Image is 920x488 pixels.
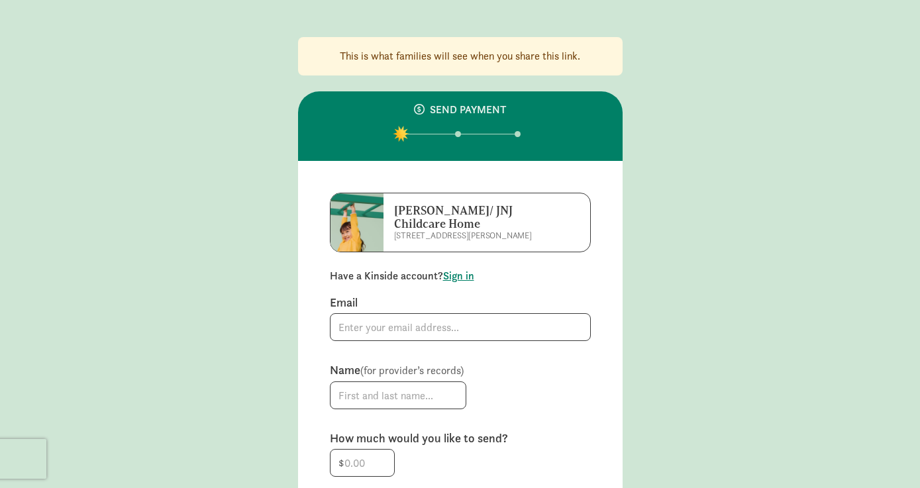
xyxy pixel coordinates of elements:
[330,362,591,379] label: Name
[330,430,591,446] label: How much would you like to send?
[443,269,474,283] a: Sign in
[394,230,553,241] p: [STREET_ADDRESS][PERSON_NAME]
[331,314,590,340] input: Enter your email address...
[394,204,553,230] h6: [PERSON_NAME]/ JNJ Childcare Home
[309,48,611,64] p: This is what families will see when you share this link.
[309,102,612,118] div: SEND PAYMENT
[331,450,394,476] input: 0.00
[330,268,591,284] p: Have a Kinside account?
[331,382,466,409] input: First and last name...
[360,364,464,377] span: (for provider’s records)
[330,295,591,311] label: Email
